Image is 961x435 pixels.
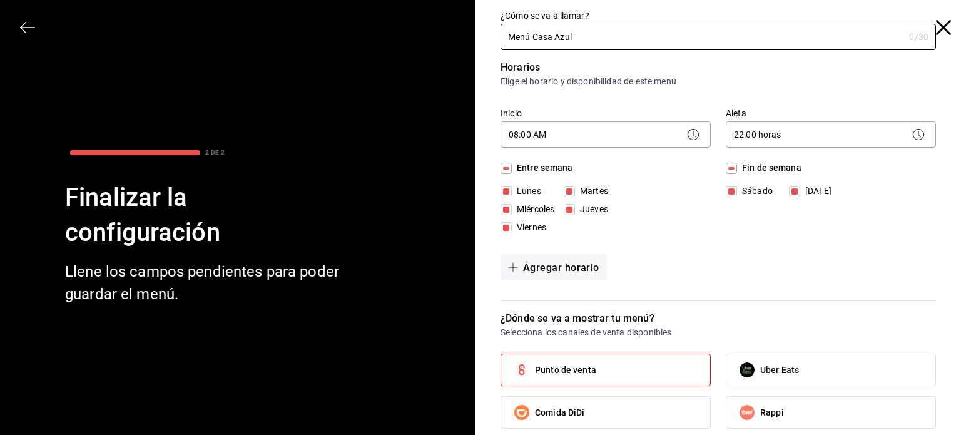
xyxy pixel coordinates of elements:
[742,186,773,196] font: Sábado
[509,130,546,140] font: 08:00 AM
[523,261,599,273] font: Agregar horario
[517,163,573,173] font: Entre semana
[805,186,831,196] font: [DATE]
[742,163,801,173] font: Fin de semana
[535,365,596,375] font: Punto de venta
[734,130,781,140] font: 22:00 horas
[915,32,928,42] font: /30
[501,61,540,73] font: Horarios
[501,76,676,86] font: Elige el horario y disponibilidad de este menú
[517,204,554,214] font: Miércoles
[760,365,799,375] font: Uber Eats
[501,254,607,280] button: Agregar horario
[501,11,589,21] font: ¿Cómo se va a llamar?
[65,183,220,247] font: Finalizar la configuración
[501,327,671,337] font: Selecciona los canales de venta disponibles
[580,186,608,196] font: Martes
[909,32,914,42] font: 0
[205,149,225,156] font: 2 DE 2
[501,312,654,324] font: ¿Dónde se va a mostrar tu menú?
[580,204,608,214] font: Jueves
[501,108,522,118] font: Inicio
[726,108,746,118] font: Aleta
[760,407,784,417] font: Rappi
[535,407,584,417] font: Comida DiDi
[65,263,339,303] font: Llene los campos pendientes para poder guardar el menú.
[517,186,541,196] font: Lunes
[517,222,546,232] font: Viernes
